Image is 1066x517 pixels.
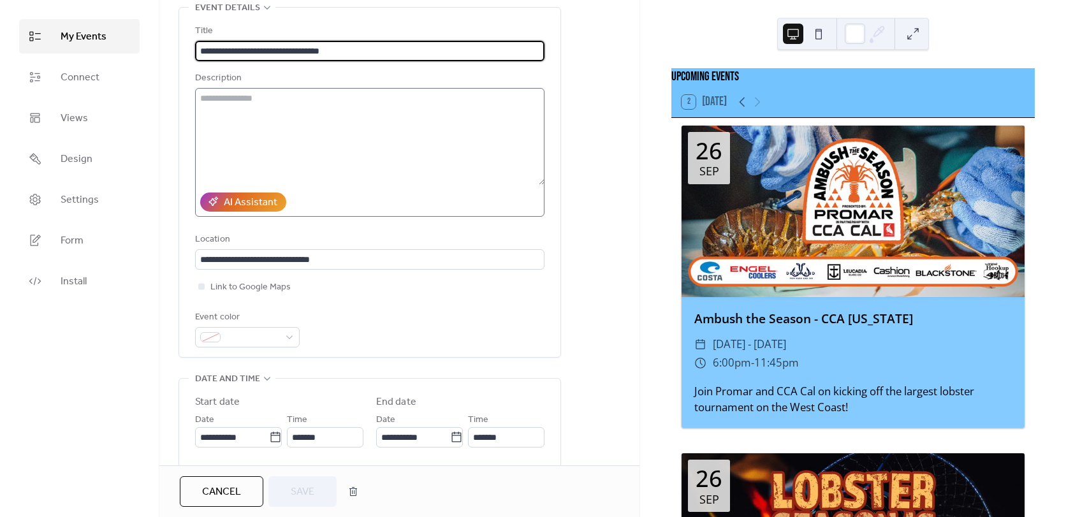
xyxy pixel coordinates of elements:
span: Install [61,274,87,289]
span: Date [195,412,214,428]
div: Title [195,24,542,39]
a: Design [19,142,140,176]
span: Design [61,152,92,167]
span: Time [287,412,307,428]
div: Ambush the Season - CCA [US_STATE] [682,310,1025,328]
a: My Events [19,19,140,54]
span: 6:00pm [713,354,751,372]
div: Start date [195,395,240,410]
div: Event color [195,310,297,325]
span: All day [210,463,236,479]
div: Upcoming events [671,68,1035,87]
span: Connect [61,70,99,85]
a: Install [19,264,140,298]
div: ​ [694,335,706,354]
a: Views [19,101,140,135]
span: Settings [61,193,99,208]
div: End date [376,395,416,410]
span: 11:45pm [754,354,799,372]
button: AI Assistant [200,193,286,212]
span: Views [61,111,88,126]
span: Form [61,233,84,249]
div: Location [195,232,542,247]
div: Description [195,71,542,86]
span: - [751,354,754,372]
div: 26 [696,467,722,490]
span: My Events [61,29,106,45]
button: Cancel [180,476,263,507]
span: Date [376,412,395,428]
span: Date and time [195,372,260,387]
span: [DATE] - [DATE] [713,335,786,354]
div: Sep [699,165,719,177]
div: Sep [699,493,719,505]
span: Event details [195,1,260,16]
a: Form [19,223,140,258]
span: Time [468,412,488,428]
span: Cancel [202,484,241,500]
div: ​ [694,354,706,372]
div: AI Assistant [224,195,277,210]
a: Settings [19,182,140,217]
span: Link to Google Maps [210,280,291,295]
div: Join Promar and CCA Cal on kicking off the largest lobster tournament on the West Coast! [682,383,1025,415]
div: 26 [696,140,722,163]
a: Connect [19,60,140,94]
